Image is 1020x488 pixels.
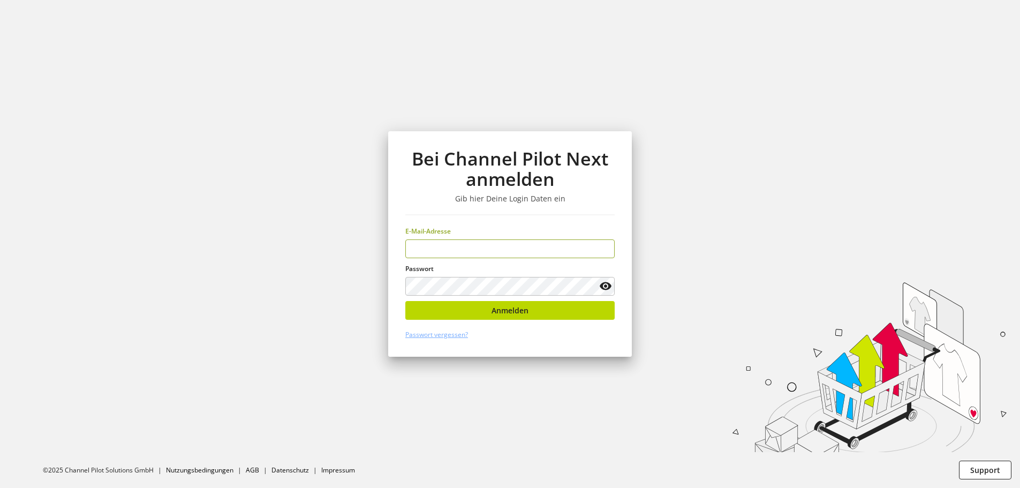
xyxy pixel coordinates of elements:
[405,194,615,204] h3: Gib hier Deine Login Daten ein
[43,466,166,475] li: ©2025 Channel Pilot Solutions GmbH
[492,305,528,316] span: Anmelden
[405,227,451,236] span: E-Mail-Adresse
[405,264,434,273] span: Passwort
[405,301,615,320] button: Anmelden
[959,461,1011,479] button: Support
[166,466,233,475] a: Nutzungsbedingungen
[405,330,468,339] a: Passwort vergessen?
[321,466,355,475] a: Impressum
[271,466,309,475] a: Datenschutz
[970,464,1000,476] span: Support
[405,148,615,190] h1: Bei Channel Pilot Next anmelden
[246,466,259,475] a: AGB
